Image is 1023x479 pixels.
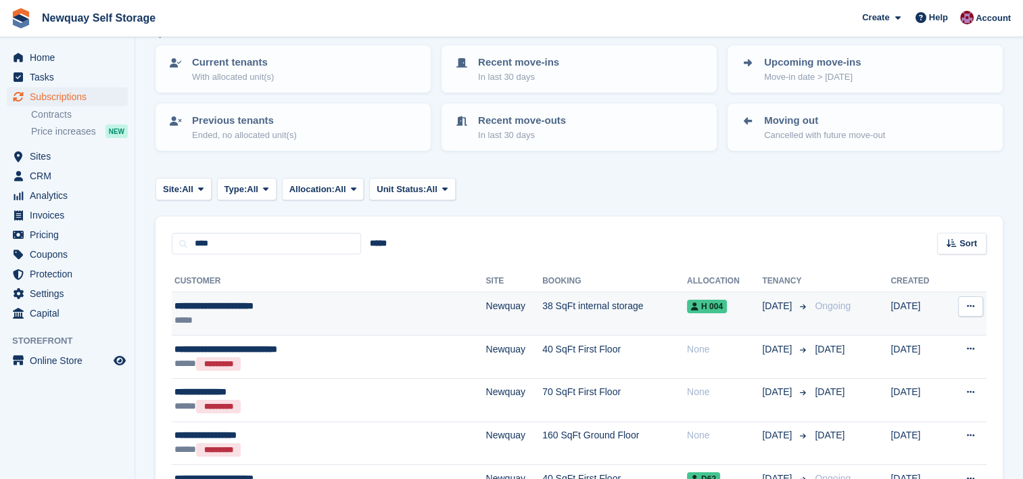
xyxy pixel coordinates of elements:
[890,335,946,378] td: [DATE]
[762,271,809,292] th: Tenancy
[163,183,182,196] span: Site:
[7,87,128,106] a: menu
[486,421,543,465] td: Newquay
[959,237,977,250] span: Sort
[687,300,727,313] span: H 004
[369,178,455,200] button: Unit Status: All
[11,8,31,28] img: stora-icon-8386f47178a22dfd0bd8f6a31ec36ba5ce8667c1dd55bd0f319d3a0aa187defe.svg
[764,70,861,84] p: Move-in date > [DATE]
[7,245,128,264] a: menu
[30,87,111,106] span: Subscriptions
[443,47,715,91] a: Recent move-ins In last 30 days
[335,183,346,196] span: All
[12,334,135,348] span: Storefront
[764,55,861,70] p: Upcoming move-ins
[30,225,111,244] span: Pricing
[31,124,128,139] a: Price increases NEW
[486,271,543,292] th: Site
[687,342,762,357] div: None
[542,335,687,378] td: 40 SqFt First Floor
[443,105,715,150] a: Recent move-outs In last 30 days
[30,186,111,205] span: Analytics
[486,292,543,336] td: Newquay
[542,292,687,336] td: 38 SqFt internal storage
[478,113,566,129] p: Recent move-outs
[762,385,794,399] span: [DATE]
[542,421,687,465] td: 160 SqFt Ground Floor
[764,113,885,129] p: Moving out
[192,113,297,129] p: Previous tenants
[486,378,543,421] td: Newquay
[762,428,794,442] span: [DATE]
[31,108,128,121] a: Contracts
[862,11,889,24] span: Create
[157,47,429,91] a: Current tenants With allocated unit(s)
[7,304,128,323] a: menu
[687,271,762,292] th: Allocation
[31,125,96,138] span: Price increases
[7,284,128,303] a: menu
[30,68,111,87] span: Tasks
[282,178,364,200] button: Allocation: All
[815,344,844,355] span: [DATE]
[687,428,762,442] div: None
[890,378,946,421] td: [DATE]
[156,178,212,200] button: Site: All
[478,70,559,84] p: In last 30 days
[172,271,486,292] th: Customer
[7,265,128,283] a: menu
[729,105,1001,150] a: Moving out Cancelled with future move-out
[217,178,277,200] button: Type: All
[30,166,111,185] span: CRM
[762,299,794,313] span: [DATE]
[30,351,111,370] span: Online Store
[7,166,128,185] a: menu
[377,183,426,196] span: Unit Status:
[890,421,946,465] td: [DATE]
[426,183,437,196] span: All
[37,7,161,29] a: Newquay Self Storage
[542,378,687,421] td: 70 SqFt First Floor
[30,265,111,283] span: Protection
[815,300,851,311] span: Ongoing
[224,183,247,196] span: Type:
[7,186,128,205] a: menu
[289,183,335,196] span: Allocation:
[30,284,111,303] span: Settings
[7,68,128,87] a: menu
[729,47,1001,91] a: Upcoming move-ins Move-in date > [DATE]
[815,430,844,440] span: [DATE]
[542,271,687,292] th: Booking
[192,129,297,142] p: Ended, no allocated unit(s)
[890,292,946,336] td: [DATE]
[30,147,111,166] span: Sites
[7,48,128,67] a: menu
[929,11,948,24] span: Help
[478,129,566,142] p: In last 30 days
[976,12,1011,25] span: Account
[30,48,111,67] span: Home
[105,124,128,138] div: NEW
[7,206,128,225] a: menu
[762,342,794,357] span: [DATE]
[30,245,111,264] span: Coupons
[7,147,128,166] a: menu
[30,304,111,323] span: Capital
[182,183,193,196] span: All
[157,105,429,150] a: Previous tenants Ended, no allocated unit(s)
[30,206,111,225] span: Invoices
[112,352,128,369] a: Preview store
[486,335,543,378] td: Newquay
[890,271,946,292] th: Created
[815,386,844,397] span: [DATE]
[7,225,128,244] a: menu
[192,55,274,70] p: Current tenants
[764,129,885,142] p: Cancelled with future move-out
[687,385,762,399] div: None
[960,11,974,24] img: Paul Upson
[7,351,128,370] a: menu
[247,183,258,196] span: All
[192,70,274,84] p: With allocated unit(s)
[478,55,559,70] p: Recent move-ins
